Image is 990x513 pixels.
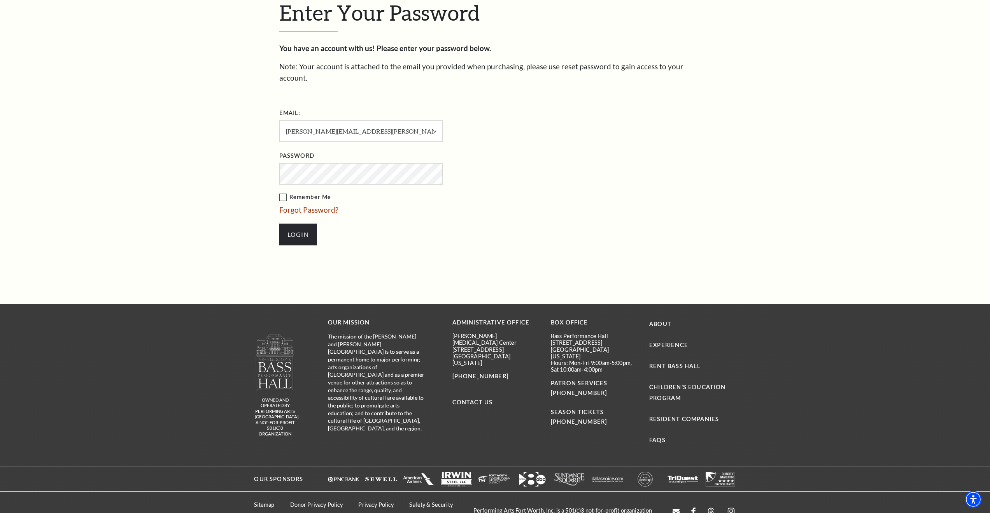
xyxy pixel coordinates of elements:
[705,472,736,487] a: The image is completely blank or white. - open in a new tab
[377,44,491,53] strong: Please enter your password below.
[441,472,472,487] img: Logo of Irwin Steel LLC, featuring the company name in bold letters with a simple design.
[516,472,548,487] img: Logo featuring the number "8" with an arrow and "abc" in a modern design.
[551,339,638,346] p: [STREET_ADDRESS]
[649,321,671,327] a: About
[667,472,699,487] img: The image is completely blank or white.
[441,472,472,487] a: Logo of Irwin Steel LLC, featuring the company name in bold letters with a simple design. - open ...
[365,472,397,487] a: The image is completely blank or white. - open in a new tab
[358,501,394,508] a: Privacy Policy
[254,501,275,508] a: Sitemap
[255,334,295,391] img: owned and operated by Performing Arts Fort Worth, A NOT-FOR-PROFIT 501(C)3 ORGANIZATION
[452,318,539,328] p: Administrative Office
[279,205,338,214] a: Forgot Password?
[290,501,343,508] a: Donor Privacy Policy
[409,501,452,508] a: Safety & Security
[649,416,719,422] a: Resident Companies
[551,333,638,339] p: Bass Performance Hall
[649,384,725,402] a: Children's Education Program
[551,346,638,360] p: [GEOGRAPHIC_DATA][US_STATE]
[478,472,510,487] img: The image is completely blank or white.
[279,44,375,53] strong: You have an account with us!
[592,472,623,487] img: The image features a simple white background with text that appears to be a logo or brand name.
[452,399,493,405] a: Contact Us
[965,491,982,508] div: Accessibility Menu
[516,472,548,487] a: Logo featuring the number "8" with an arrow and "abc" in a modern design. - open in a new tab
[279,108,301,118] label: Email:
[452,372,539,381] p: [PHONE_NUMBER]
[554,472,585,487] a: Logo of Sundance Square, featuring stylized text in white. - open in a new tab
[452,333,539,346] p: [PERSON_NAME][MEDICAL_DATA] Center
[403,472,435,487] a: The image is completely blank or white. - open in a new tab
[328,472,359,487] a: Logo of PNC Bank in white text with a triangular symbol. - open in a new tab - target website may...
[328,318,425,328] p: OUR MISSION
[551,379,638,398] p: PATRON SERVICES [PHONE_NUMBER]
[649,363,701,369] a: Rent Bass Hall
[279,224,317,245] input: Submit button
[551,360,638,373] p: Hours: Mon-Fri 9:00am-5:00pm, Sat 10:00am-4:00pm
[328,472,359,487] img: Logo of PNC Bank in white text with a triangular symbol.
[279,120,443,142] input: Required
[255,397,296,437] p: owned and operated by Performing Arts [GEOGRAPHIC_DATA], A NOT-FOR-PROFIT 501(C)3 ORGANIZATION
[629,472,661,487] a: A circular logo with the text "KIM CLASSIFIED" in the center, featuring a bold, modern design. - ...
[452,353,539,367] p: [GEOGRAPHIC_DATA][US_STATE]
[403,472,435,487] img: The image is completely blank or white.
[592,472,623,487] a: The image features a simple white background with text that appears to be a logo or brand name. -...
[629,472,661,487] img: A circular logo with the text "KIM CLASSIFIED" in the center, featuring a bold, modern design.
[279,192,520,202] label: Remember Me
[279,151,314,161] label: Password
[328,333,425,432] p: The mission of the [PERSON_NAME] and [PERSON_NAME][GEOGRAPHIC_DATA] is to serve as a permanent ho...
[667,472,699,487] a: The image is completely blank or white. - open in a new tab
[649,342,688,348] a: Experience
[705,472,736,487] img: The image is completely blank or white.
[554,472,585,487] img: Logo of Sundance Square, featuring stylized text in white.
[649,437,666,443] a: FAQs
[247,474,303,484] p: Our Sponsors
[452,346,539,353] p: [STREET_ADDRESS]
[551,398,638,427] p: SEASON TICKETS [PHONE_NUMBER]
[279,61,711,83] p: Note: Your account is attached to the email you provided when purchasing, please use reset passwo...
[365,472,397,487] img: The image is completely blank or white.
[551,318,638,328] p: BOX OFFICE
